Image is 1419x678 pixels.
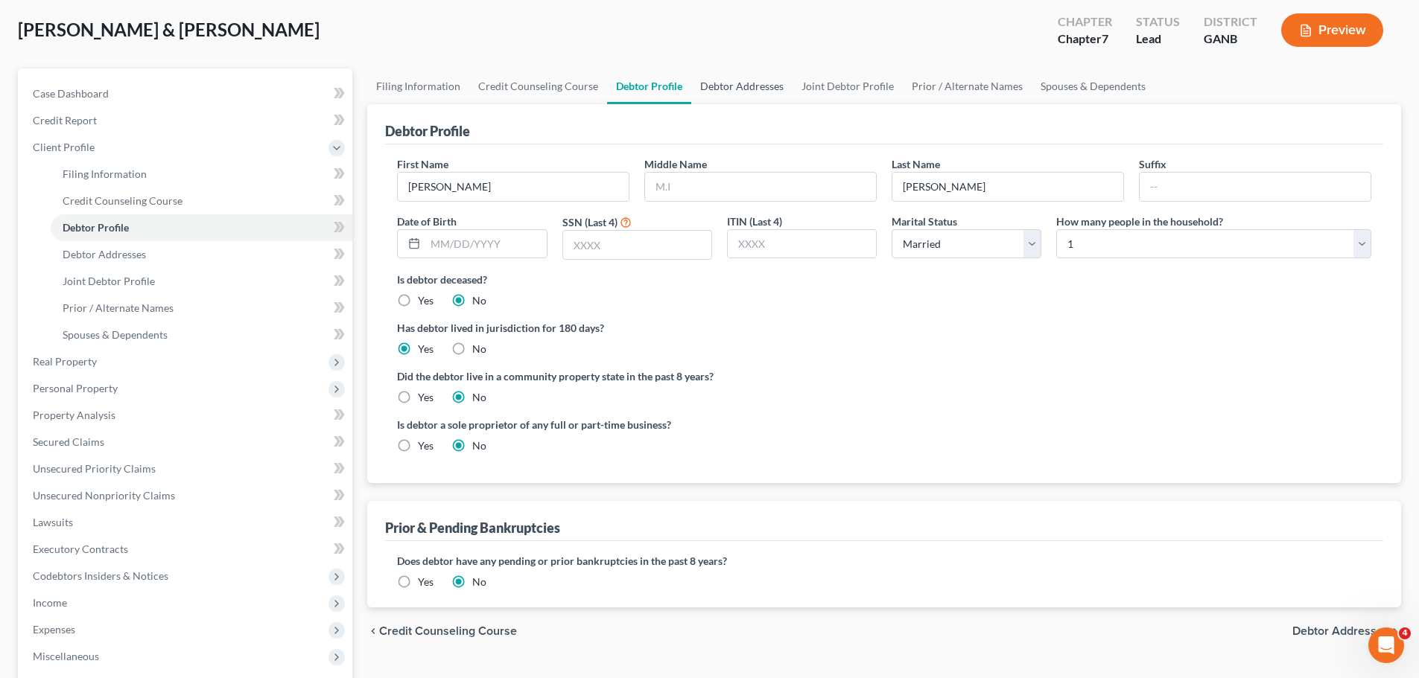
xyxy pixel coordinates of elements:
[63,194,182,207] span: Credit Counseling Course
[385,122,470,140] div: Debtor Profile
[379,625,517,637] span: Credit Counseling Course
[1204,13,1257,31] div: District
[33,141,95,153] span: Client Profile
[51,188,352,214] a: Credit Counseling Course
[1292,625,1389,637] span: Debtor Addresses
[367,625,517,637] button: chevron_left Credit Counseling Course
[51,322,352,348] a: Spouses & Dependents
[1281,13,1383,47] button: Preview
[425,230,546,258] input: MM/DD/YYYY
[728,230,876,258] input: XXXX
[33,355,97,368] span: Real Property
[793,68,903,104] a: Joint Debtor Profile
[397,156,448,172] label: First Name
[33,516,73,528] span: Lawsuits
[691,68,793,104] a: Debtor Addresses
[1368,627,1404,663] iframe: Intercom live chat
[892,156,940,172] label: Last Name
[1139,156,1166,172] label: Suffix
[562,214,618,230] label: SSN (Last 4)
[63,167,147,180] span: Filing Information
[63,275,155,287] span: Joint Debtor Profile
[51,295,352,322] a: Prior / Alternate Names
[1058,13,1112,31] div: Chapter
[21,107,352,134] a: Credit Report
[472,438,486,453] label: No
[385,519,560,537] div: Prior & Pending Bankruptcies
[33,543,128,555] span: Executory Contracts
[645,173,876,201] input: M.I
[563,231,711,259] input: XXXX
[397,553,1371,569] label: Does debtor have any pending or prior bankruptcies in the past 8 years?
[1204,31,1257,48] div: GANB
[21,455,352,482] a: Unsecured Priority Claims
[51,268,352,295] a: Joint Debtor Profile
[1292,625,1401,637] button: Debtor Addresses chevron_right
[21,402,352,429] a: Property Analysis
[33,114,97,127] span: Credit Report
[892,214,957,229] label: Marital Status
[21,80,352,107] a: Case Dashboard
[1056,214,1223,229] label: How many people in the household?
[397,417,877,432] label: Is debtor a sole proprietor of any full or part-time business?
[33,489,175,502] span: Unsecured Nonpriority Claims
[892,173,1123,201] input: --
[418,438,434,453] label: Yes
[472,575,486,589] label: No
[33,623,75,636] span: Expenses
[397,214,457,229] label: Date of Birth
[607,68,691,104] a: Debtor Profile
[51,214,352,241] a: Debtor Profile
[18,19,320,40] span: [PERSON_NAME] & [PERSON_NAME]
[63,248,146,260] span: Debtor Addresses
[398,173,629,201] input: --
[63,328,168,341] span: Spouses & Dependents
[21,509,352,536] a: Lawsuits
[1136,31,1180,48] div: Lead
[33,569,168,582] span: Codebtors Insiders & Notices
[418,293,434,308] label: Yes
[63,301,174,314] span: Prior / Alternate Names
[903,68,1032,104] a: Prior / Alternate Names
[367,68,469,104] a: Filing Information
[33,87,109,100] span: Case Dashboard
[418,342,434,356] label: Yes
[1140,173,1371,201] input: --
[1399,627,1411,639] span: 4
[1102,31,1108,45] span: 7
[33,382,118,394] span: Personal Property
[51,161,352,188] a: Filing Information
[418,390,434,405] label: Yes
[418,575,434,589] label: Yes
[21,482,352,509] a: Unsecured Nonpriority Claims
[1032,68,1155,104] a: Spouses & Dependents
[397,368,1371,384] label: Did the debtor live in a community property state in the past 8 years?
[1136,13,1180,31] div: Status
[51,241,352,268] a: Debtor Addresses
[21,429,352,455] a: Secured Claims
[367,625,379,637] i: chevron_left
[1389,625,1401,637] i: chevron_right
[727,214,782,229] label: ITIN (Last 4)
[1058,31,1112,48] div: Chapter
[21,536,352,563] a: Executory Contracts
[397,320,1371,336] label: Has debtor lived in jurisdiction for 180 days?
[397,272,1371,287] label: Is debtor deceased?
[33,596,67,609] span: Income
[472,293,486,308] label: No
[63,221,129,234] span: Debtor Profile
[33,650,99,662] span: Miscellaneous
[472,390,486,405] label: No
[644,156,707,172] label: Middle Name
[33,409,115,421] span: Property Analysis
[33,462,156,475] span: Unsecured Priority Claims
[472,342,486,356] label: No
[469,68,607,104] a: Credit Counseling Course
[33,435,104,448] span: Secured Claims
